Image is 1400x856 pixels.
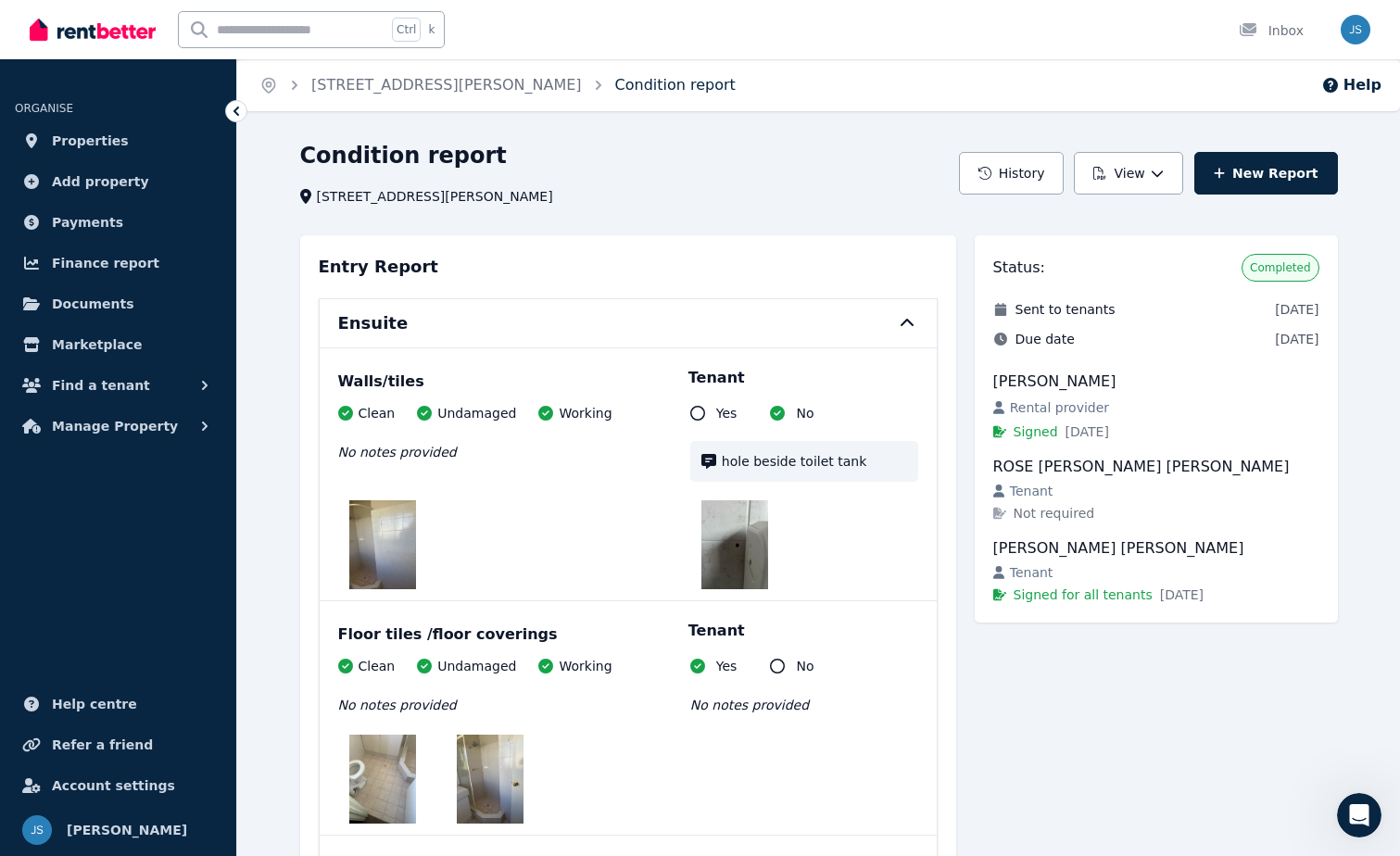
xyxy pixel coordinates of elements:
button: Manage Property [15,408,221,445]
span: Yes [716,404,738,422]
span: [DATE] [1066,422,1109,441]
div: Walls/tiles [338,371,918,393]
button: View [1074,152,1182,195]
div: Rental Payments - How They Work [27,417,344,451]
h3: Entry Report [319,254,438,280]
span: hole beside toilet tank [722,452,907,471]
button: Help [1321,74,1381,96]
div: Creating and Managing Your Ad [38,493,310,512]
span: Documents [52,293,134,315]
div: ROSE [PERSON_NAME] [PERSON_NAME] [993,456,1319,478]
div: We typically reply in under 30 minutes [38,285,309,305]
span: Finance report [52,252,159,274]
h6: Ensuite [338,310,409,336]
span: Undamaged [437,404,516,422]
span: Add property [52,170,149,193]
a: Properties [15,122,221,159]
span: ORGANISE [15,102,73,115]
img: logo [37,35,171,65]
a: Documents [15,285,221,322]
span: Clean [359,404,396,422]
div: Send us a message [38,266,309,285]
span: Find a tenant [52,374,150,397]
span: Clean [359,657,396,675]
a: Refer a friend [15,726,221,763]
span: Messages [154,624,218,637]
span: Yes [716,657,738,675]
span: Account settings [52,774,175,797]
h1: Condition report [300,141,507,170]
div: Send us a messageWe typically reply in under 30 minutes [19,250,352,321]
h3: Status: [993,257,1045,279]
img: Jasper Serrano [22,815,52,845]
span: Search for help [38,347,150,367]
span: Due date [1015,330,1075,348]
span: [DATE] [1160,585,1204,604]
img: image.jpg [457,735,523,824]
a: New Report [1194,152,1338,195]
p: Tenant [688,620,745,642]
span: Working [559,657,612,675]
div: How much does it cost? [38,390,310,409]
span: Tenant [1010,563,1053,582]
span: [STREET_ADDRESS][PERSON_NAME] [317,187,553,206]
div: Inbox [1239,21,1304,40]
span: Rental provider [1010,398,1109,417]
span: Signed [1014,422,1058,441]
a: Payments [15,204,221,241]
img: 24a570f7-fb05-46fe-b621-9228aaec5074.jpg [701,500,768,589]
span: No notes provided [690,698,809,712]
span: Help centre [52,693,137,715]
div: Floor tiles /floor coverings [338,623,918,646]
span: Undamaged [437,657,516,675]
span: No notes provided [338,698,457,712]
span: Help [294,624,323,637]
span: Ctrl [392,18,421,42]
span: Tenant [1010,482,1053,500]
button: History [959,152,1065,195]
div: Lease Agreement [38,459,310,478]
img: Profile image for Jeremy [221,30,258,67]
div: Lease Agreement [27,451,344,485]
span: Marketplace [52,334,142,356]
img: Profile image for Dan [291,30,328,67]
span: No notes provided [338,445,457,459]
a: Marketplace [15,326,221,363]
a: Add property [15,163,221,200]
p: How can we help? [37,195,334,226]
span: Payments [52,211,123,233]
a: Account settings [15,767,221,804]
span: [DATE] [1275,330,1318,348]
img: Profile image for Jodie [256,30,293,67]
span: Properties [52,130,129,152]
img: image.jpg [349,735,416,824]
span: [PERSON_NAME] [67,819,187,841]
div: [PERSON_NAME] [PERSON_NAME] [993,537,1319,560]
button: Messages [123,578,246,652]
span: Signed for all tenants [1014,585,1153,604]
span: Sent to tenants [1015,300,1116,319]
p: Hi [PERSON_NAME] 👋 [37,132,334,195]
span: Not required [1014,504,1095,522]
a: Finance report [15,245,221,282]
span: Working [559,404,612,422]
div: How much does it cost? [27,383,344,417]
img: image.jpg [349,500,416,589]
span: Refer a friend [52,734,153,756]
button: Find a tenant [15,367,221,404]
span: k [428,22,435,37]
a: Condition report [615,76,736,94]
nav: Breadcrumb [237,59,758,111]
div: Rental Payments - How They Work [38,424,310,444]
img: RentBetter [30,16,156,44]
div: Creating and Managing Your Ad [27,485,344,520]
a: [STREET_ADDRESS][PERSON_NAME] [311,76,582,94]
img: Jasper Serrano [1341,15,1370,44]
div: [PERSON_NAME] [993,371,1319,393]
p: Tenant [688,367,745,389]
span: No [796,657,814,675]
span: Completed [1250,260,1310,275]
a: Help centre [15,686,221,723]
span: Manage Property [52,415,178,437]
button: Help [247,578,371,652]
